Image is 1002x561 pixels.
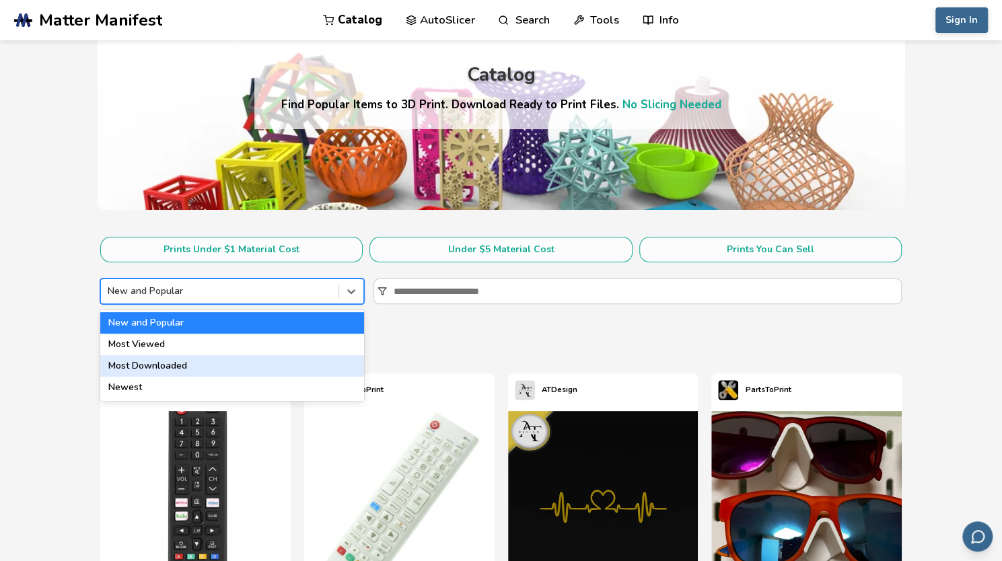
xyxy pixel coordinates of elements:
[100,355,364,377] div: Most Downloaded
[100,334,364,355] div: Most Viewed
[39,11,162,30] span: Matter Manifest
[745,383,791,397] p: PartsToPrint
[369,237,632,262] button: Under $5 Material Cost
[100,377,364,398] div: Newest
[515,380,535,400] img: ATDesign's profile
[718,380,738,400] img: PartsToPrint's profile
[711,373,797,407] a: PartsToPrint's profilePartsToPrint
[100,312,364,334] div: New and Popular
[281,97,721,112] h4: Find Popular Items to 3D Print. Download Ready to Print Files.
[622,97,721,112] a: No Slicing Needed
[542,383,577,397] p: ATDesign
[100,237,363,262] button: Prints Under $1 Material Cost
[467,65,536,85] div: Catalog
[108,286,110,297] input: New and PopularNew and PopularMost ViewedMost DownloadedNewest
[935,7,988,33] button: Sign In
[508,373,584,407] a: ATDesign's profileATDesign
[962,521,993,552] button: Send feedback via email
[639,237,902,262] button: Prints You Can Sell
